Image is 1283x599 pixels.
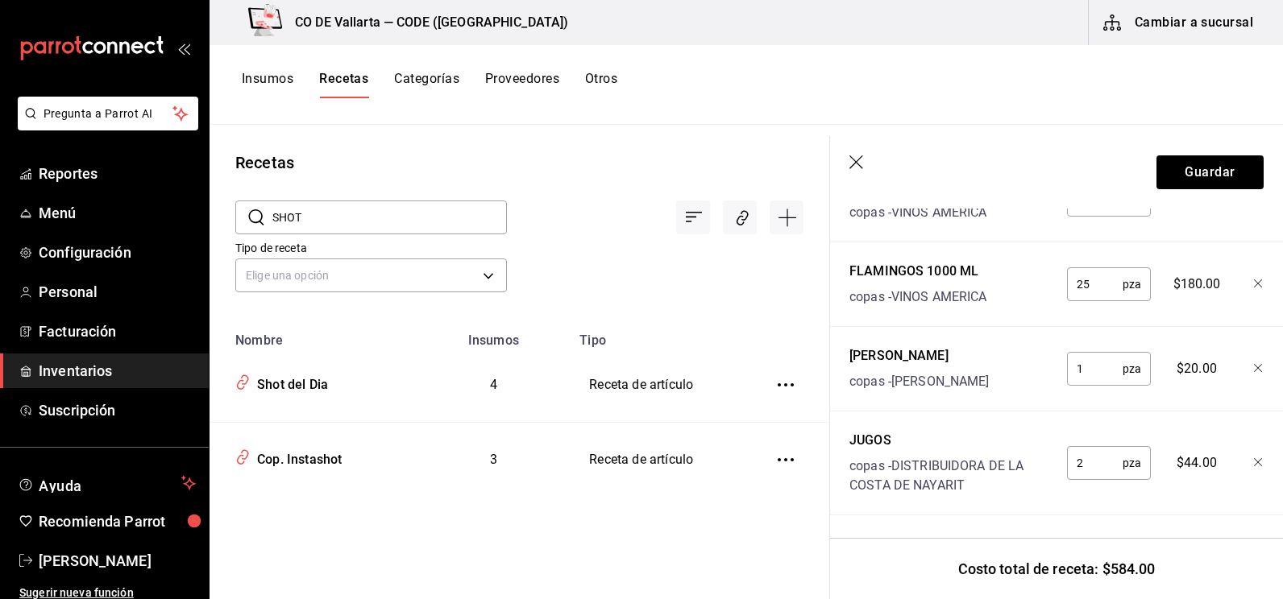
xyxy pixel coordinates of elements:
[235,258,507,292] div: Elige una opción
[417,323,570,348] th: Insumos
[849,372,990,391] div: copas - [PERSON_NAME]
[570,323,749,348] th: Tipo
[1067,353,1123,385] input: 0
[830,538,1283,599] div: Costo total de receta: $584.00
[319,71,368,98] button: Recetas
[1177,453,1217,473] span: $44.00
[39,550,196,572] span: [PERSON_NAME]
[18,97,198,130] button: Pregunta a Parrot AI
[1067,352,1151,386] div: pza
[490,377,497,392] span: 4
[676,200,710,234] div: Ordenar por
[849,456,1053,495] div: copas - DISTRIBUIDORA DE LA COSTA DE NAYARIT
[242,71,617,98] div: navigation tabs
[177,42,190,55] button: open_drawer_menu
[849,431,1053,450] div: JUGOS
[1067,267,1151,301] div: pza
[849,346,990,366] div: [PERSON_NAME]
[39,399,196,421] span: Suscripción
[490,452,497,467] span: 3
[849,287,987,307] div: copas - VINOS AMERICA
[282,13,568,32] h3: CO DE Vallarta — CODE ([GEOGRAPHIC_DATA])
[39,320,196,342] span: Facturación
[39,202,196,224] span: Menú
[39,242,196,263] span: Configuración
[1177,359,1217,378] span: $20.00
[39,473,175,493] span: Ayuda
[849,203,1038,222] div: copas - VINOS AMERICA
[485,71,559,98] button: Proveedores
[570,348,749,423] td: Receta de artículo
[1156,155,1264,189] button: Guardar
[585,71,617,98] button: Otros
[210,323,417,348] th: Nombre
[1067,268,1123,300] input: 0
[210,323,829,497] table: inventoriesTable
[242,71,293,98] button: Insumos
[235,242,507,254] label: Tipo de receta
[235,151,294,175] div: Recetas
[251,444,342,469] div: Cop. Instashot
[272,201,507,233] input: Buscar nombre de receta
[770,200,803,234] div: Agregar receta
[251,370,328,395] div: Shot del Dia
[11,117,198,134] a: Pregunta a Parrot AI
[44,105,173,122] span: Pregunta a Parrot AI
[39,281,196,303] span: Personal
[1173,275,1221,294] span: $180.00
[849,262,987,281] div: FLAMINGOS 1000 ML
[1067,446,1151,480] div: pza
[723,200,757,234] div: Asociar recetas
[39,510,196,532] span: Recomienda Parrot
[570,423,749,498] td: Receta de artículo
[39,163,196,184] span: Reportes
[394,71,459,98] button: Categorías
[39,360,196,382] span: Inventarios
[1067,447,1123,479] input: 0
